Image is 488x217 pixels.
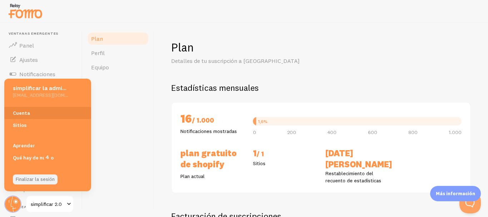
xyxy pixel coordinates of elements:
a: Sitios [4,119,91,131]
a: Plan [87,31,149,46]
a: Notificaciones [4,67,78,81]
font: Plan [171,40,194,54]
a: Panel [4,38,78,53]
font: Sitios [13,122,26,128]
img: fomo-relay-logo-orange.svg [8,2,43,20]
a: simplificar 2.0 [26,196,74,213]
font: 1,6% [258,119,268,124]
font: 1 [253,148,257,158]
font: Equipo [91,64,109,71]
font: 600 [368,129,377,135]
font: Plan actual [180,173,205,179]
font: Notificaciones mostradas [180,128,237,134]
a: Perfil [87,46,149,60]
font: simplificar 2.0 [31,201,62,207]
a: Aprender [4,139,91,151]
font: 1.000 [449,129,462,135]
a: Equipo [87,60,149,74]
a: Ajustes [4,53,78,67]
font: Restablecimiento del recuento de estadísticas [325,170,381,184]
font: Ajustes [19,56,38,63]
font: / 1.000 [192,116,214,124]
a: Cuenta [4,107,91,119]
font: 4 [45,153,49,161]
font: 0 [253,129,256,135]
font: simplificar la administración [13,84,89,92]
font: Ventanas emergentes [9,31,59,36]
font: Cuenta [13,110,30,117]
font: 200 [287,129,296,135]
iframe: Ayuda Scout Beacon - Abierto [459,192,481,213]
div: Más información [430,186,481,201]
font: [DATE][PERSON_NAME] [325,148,392,169]
font: Plan [91,35,103,42]
font: Sitios [253,160,265,167]
font: Notificaciones [19,70,55,78]
font: 16 [180,112,192,125]
font: Finalizar la sesión [16,176,55,183]
font: Plan gratuito de Shopify [180,148,236,169]
font: [EMAIL_ADDRESS][DOMAIN_NAME] [13,92,89,98]
font: Detalles de tu suscripción a [GEOGRAPHIC_DATA] [171,57,300,64]
font: Panel [19,42,34,49]
font: / 1 [257,150,264,158]
font: Aprender [13,143,35,149]
font: Perfil [91,49,105,56]
font: Más información [436,191,475,196]
font: 800 [408,129,418,135]
font: 400 [327,129,337,135]
font: Estadísticas mensuales [171,82,259,93]
a: Finalizar la sesión [13,174,58,184]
